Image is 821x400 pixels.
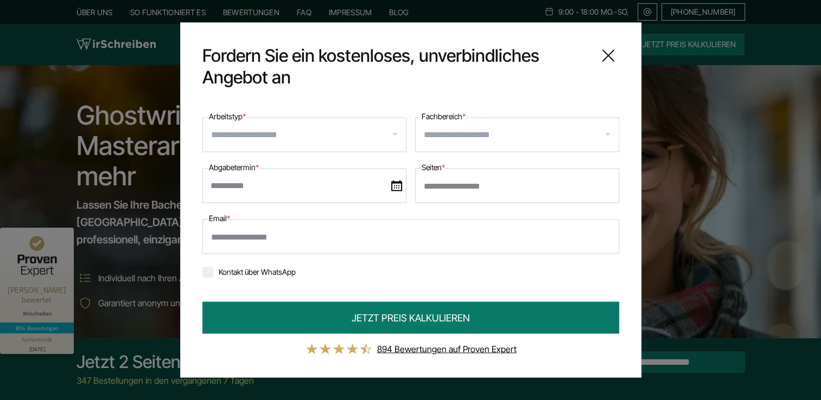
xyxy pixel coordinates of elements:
label: Arbeitstyp [209,110,246,123]
input: date [202,169,406,203]
img: date [391,180,402,191]
label: Abgabetermin [209,161,259,174]
button: JETZT PREIS KALKULIEREN [202,302,619,334]
span: Fordern Sie ein kostenloses, unverbindliches Angebot an [202,45,589,88]
a: 894 Bewertungen auf Proven Expert [377,344,517,354]
label: Seiten [422,161,445,174]
span: JETZT PREIS KALKULIEREN [352,311,470,325]
label: Email [209,212,230,225]
label: Kontakt über WhatsApp [202,267,296,276]
label: Fachbereich [422,110,466,123]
